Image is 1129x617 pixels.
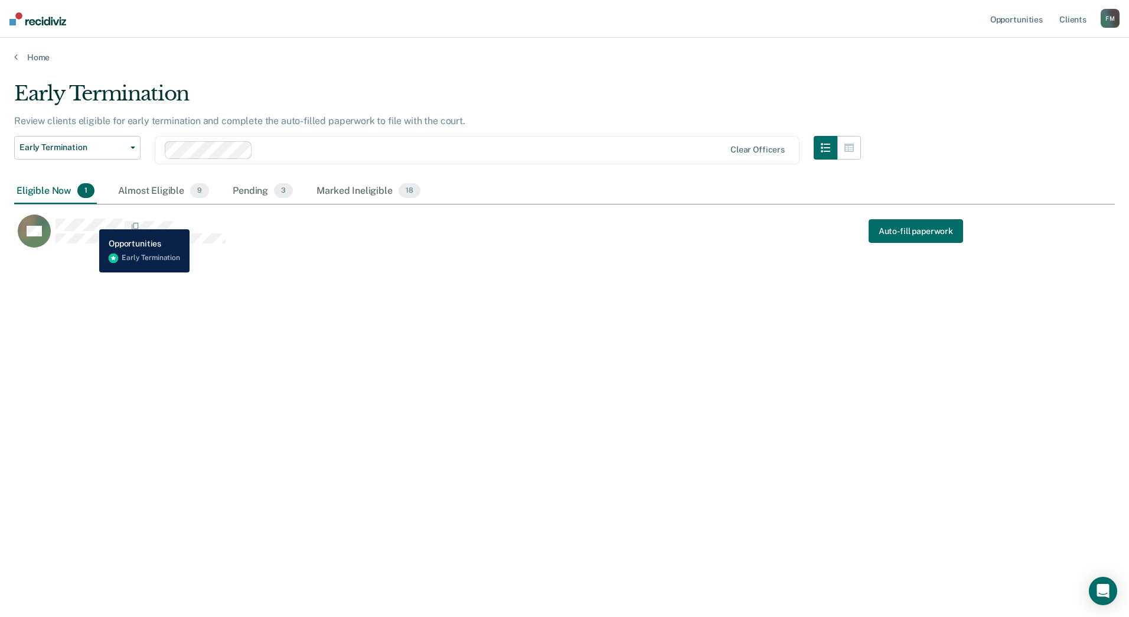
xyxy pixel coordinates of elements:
[9,12,66,25] img: Recidiviz
[14,52,1115,63] a: Home
[1089,577,1117,605] div: Open Intercom Messenger
[19,142,126,152] span: Early Termination
[399,183,420,199] span: 18
[14,214,977,261] div: CaseloadOpportunityCell-96306
[14,178,97,204] div: Eligible Now1
[190,183,209,199] span: 9
[314,178,422,204] div: Marked Ineligible18
[116,178,211,204] div: Almost Eligible9
[274,183,293,199] span: 3
[869,219,963,243] a: Navigate to form link
[14,136,141,160] button: Early Termination
[14,82,861,115] div: Early Termination
[230,178,295,204] div: Pending3
[869,219,963,243] button: Auto-fill paperwork
[14,115,465,126] p: Review clients eligible for early termination and complete the auto-filled paperwork to file with...
[1101,9,1120,28] div: F M
[77,183,94,199] span: 1
[1101,9,1120,28] button: FM
[730,145,785,155] div: Clear officers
